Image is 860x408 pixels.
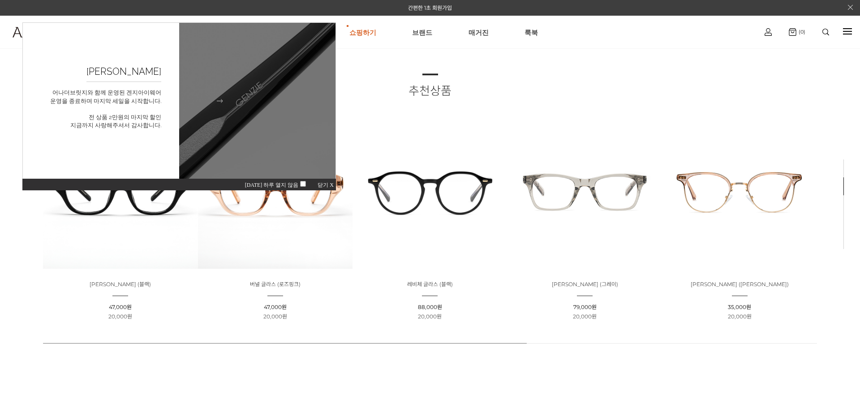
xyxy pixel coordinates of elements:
[507,114,662,269] img: 체스키 글라스 - 그레이 색상의 세련된 안경 프레임
[353,114,507,269] img: 레비체 글라스 블랙 - 세련된 디자인의 안경 이미지
[13,27,135,38] img: logo
[412,16,432,48] a: 브랜드
[728,313,752,320] span: 20,000원
[82,298,93,305] span: 대화
[418,304,442,310] span: 88,000원
[90,281,151,288] a: [PERSON_NAME] (블랙)
[822,29,829,35] img: search
[408,4,452,11] a: 간편한 1초 회원가입
[789,28,796,36] img: cart
[728,304,751,310] span: 35,000원
[28,297,34,305] span: 홈
[59,284,116,306] a: 대화
[407,281,453,288] a: 레비체 글라스 (블랙)
[295,159,311,166] span: 닫기 X
[408,84,451,98] span: 추천상품
[525,16,538,48] a: 룩북
[469,16,489,48] a: 매거진
[64,39,139,60] h2: [PERSON_NAME]
[138,297,149,305] span: 설정
[418,313,442,320] span: 20,000원
[573,313,597,320] span: 20,000원
[4,27,133,60] a: logo
[28,62,139,71] p: 어나더브릿지와 함께 운영된 겐지아이웨어 운영을 종료하며 마지막 세일을 시작합니다. 전 상품 2만원의 마지막 할인 지금까지 사랑해주셔서 감사합니다.
[263,313,287,320] span: 20,000원
[765,28,772,36] img: cart
[3,284,59,306] a: 홈
[789,28,805,36] a: (0)
[108,313,132,320] span: 20,000원
[250,281,301,288] a: 버널 글라스 (로즈핑크)
[552,281,618,288] a: [PERSON_NAME] (그레이)
[573,304,597,310] span: 79,000원
[264,304,287,310] span: 47,000원
[691,281,789,288] a: [PERSON_NAME] ([PERSON_NAME])
[223,159,287,166] span: [DATE] 하루 열지 않음
[662,114,817,269] img: 페이즐리 글라스 로즈골드 제품 이미지
[116,284,172,306] a: 설정
[349,16,376,48] a: 쇼핑하기
[796,29,805,35] span: (0)
[109,304,132,310] span: 47,000원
